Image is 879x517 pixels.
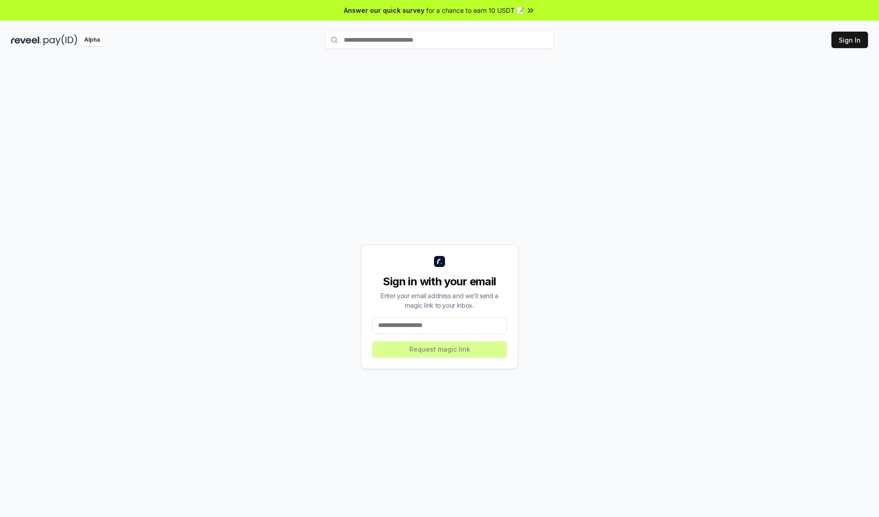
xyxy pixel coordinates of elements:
button: Sign In [831,32,868,48]
div: Alpha [79,34,105,46]
img: logo_small [434,256,445,267]
span: for a chance to earn 10 USDT 📝 [426,5,524,15]
img: pay_id [43,34,77,46]
div: Enter your email address and we’ll send a magic link to your inbox. [372,291,507,310]
img: reveel_dark [11,34,42,46]
div: Sign in with your email [372,274,507,289]
span: Answer our quick survey [344,5,424,15]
